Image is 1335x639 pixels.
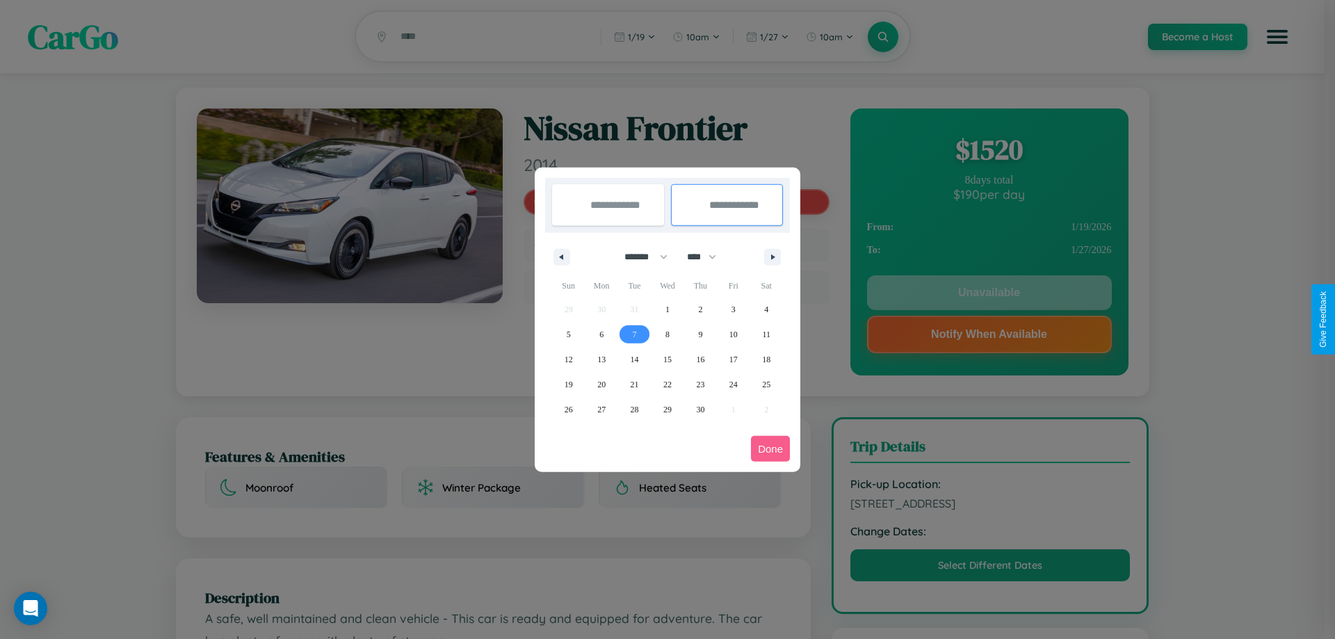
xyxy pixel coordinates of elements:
[585,347,617,372] button: 13
[684,275,717,297] span: Thu
[731,297,736,322] span: 3
[663,372,672,397] span: 22
[729,322,738,347] span: 10
[651,322,683,347] button: 8
[567,322,571,347] span: 5
[696,347,704,372] span: 16
[552,347,585,372] button: 12
[751,436,790,462] button: Done
[665,297,670,322] span: 1
[717,275,750,297] span: Fri
[597,397,606,422] span: 27
[684,297,717,322] button: 2
[750,275,783,297] span: Sat
[597,347,606,372] span: 13
[597,372,606,397] span: 20
[750,347,783,372] button: 18
[1318,291,1328,348] div: Give Feedback
[552,275,585,297] span: Sun
[618,347,651,372] button: 14
[633,322,637,347] span: 7
[729,347,738,372] span: 17
[750,372,783,397] button: 25
[14,592,47,625] div: Open Intercom Messenger
[663,397,672,422] span: 29
[665,322,670,347] span: 8
[762,347,770,372] span: 18
[663,347,672,372] span: 15
[764,297,768,322] span: 4
[552,322,585,347] button: 5
[698,297,702,322] span: 2
[729,372,738,397] span: 24
[585,372,617,397] button: 20
[565,347,573,372] span: 12
[585,397,617,422] button: 27
[585,322,617,347] button: 6
[696,372,704,397] span: 23
[684,347,717,372] button: 16
[684,372,717,397] button: 23
[717,297,750,322] button: 3
[762,322,770,347] span: 11
[651,347,683,372] button: 15
[698,322,702,347] span: 9
[750,322,783,347] button: 11
[631,347,639,372] span: 14
[651,372,683,397] button: 22
[651,275,683,297] span: Wed
[651,397,683,422] button: 29
[631,397,639,422] span: 28
[565,397,573,422] span: 26
[552,372,585,397] button: 19
[618,372,651,397] button: 21
[651,297,683,322] button: 1
[631,372,639,397] span: 21
[565,372,573,397] span: 19
[599,322,604,347] span: 6
[684,397,717,422] button: 30
[552,397,585,422] button: 26
[750,297,783,322] button: 4
[717,322,750,347] button: 10
[618,397,651,422] button: 28
[618,275,651,297] span: Tue
[696,397,704,422] span: 30
[762,372,770,397] span: 25
[618,322,651,347] button: 7
[717,347,750,372] button: 17
[717,372,750,397] button: 24
[684,322,717,347] button: 9
[585,275,617,297] span: Mon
